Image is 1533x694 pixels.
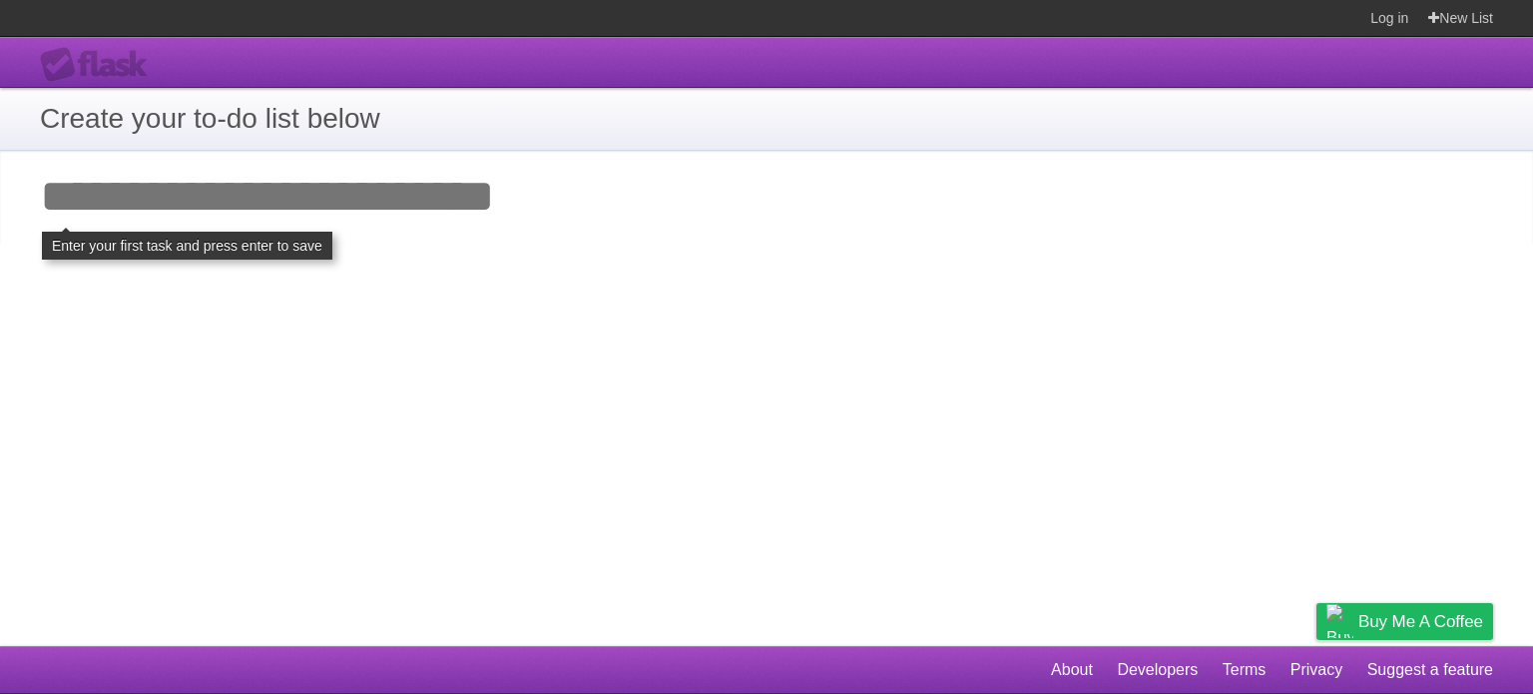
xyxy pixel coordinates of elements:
[1326,604,1353,638] img: Buy me a coffee
[40,47,160,83] div: Flask
[1117,651,1198,689] a: Developers
[1290,651,1342,689] a: Privacy
[1367,651,1493,689] a: Suggest a feature
[1358,604,1483,639] span: Buy me a coffee
[1316,603,1493,640] a: Buy me a coffee
[40,98,1493,140] h1: Create your to-do list below
[1223,651,1267,689] a: Terms
[1051,651,1093,689] a: About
